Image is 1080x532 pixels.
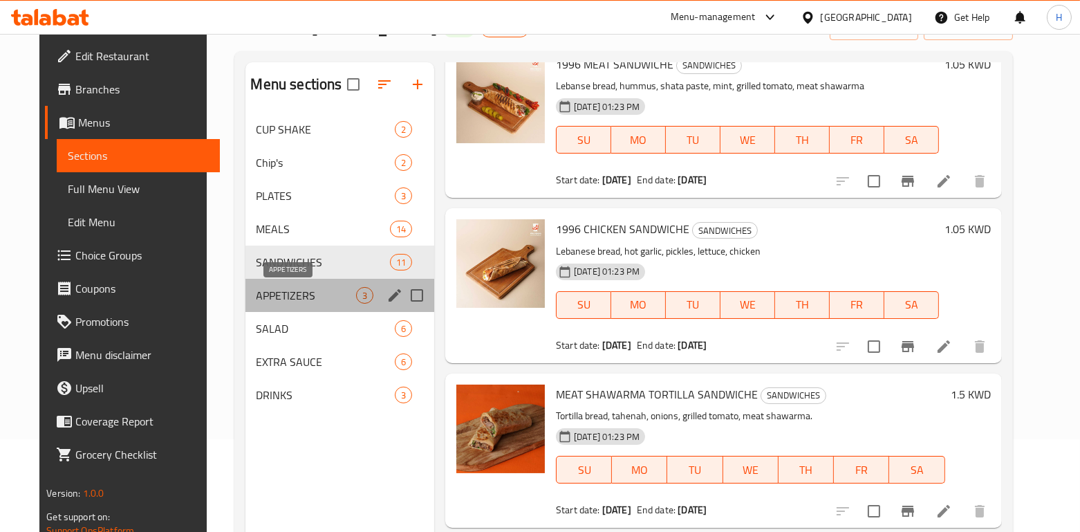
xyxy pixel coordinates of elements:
a: Sections [57,139,220,172]
span: WE [729,460,773,480]
button: SU [556,126,611,154]
span: FR [835,295,879,315]
button: Branch-specific-item [891,330,924,363]
div: SANDWICHES11 [245,246,435,279]
span: [DATE] 01:23 PM [568,430,645,443]
div: items [395,121,412,138]
b: [DATE] [602,501,631,519]
span: FR [839,460,884,480]
div: CUP SHAKE [257,121,395,138]
span: Menu disclaimer [75,347,209,363]
span: export [935,19,1002,36]
b: [DATE] [602,171,631,189]
span: Promotions [75,313,209,330]
div: items [390,254,412,270]
span: 1996 CHICKEN SANDWICHE [556,219,689,239]
b: [DATE] [678,171,707,189]
h6: 1.05 KWD [944,55,991,74]
div: items [395,187,412,204]
span: Start date: [556,171,600,189]
span: import [841,19,907,36]
b: [DATE] [602,336,631,354]
span: Select to update [859,332,888,361]
span: MEALS [257,221,390,237]
button: WE [723,456,779,484]
button: TU [667,456,723,484]
button: SA [889,456,944,484]
a: Upsell [45,372,220,405]
span: Chip's [257,154,395,171]
span: EXTRA SAUCE [257,354,395,370]
button: delete [963,330,996,363]
span: TU [673,460,717,480]
span: SA [890,130,933,150]
a: Menus [45,106,220,139]
a: Choice Groups [45,239,220,272]
h2: Menu sections [251,74,342,95]
span: Get support on: [46,508,110,526]
img: MEAT SHAWARMA TORTILLA SANDWICHE [456,385,545,473]
a: Grocery Checklist [45,438,220,471]
button: FR [830,291,884,319]
span: SANDWICHES [677,57,741,73]
div: SANDWICHES [761,387,826,404]
div: SANDWICHES [676,57,742,74]
a: Coupons [45,272,220,305]
button: TU [666,291,720,319]
span: 1996 MEAT SANDWICHE [556,54,673,75]
span: SU [562,130,606,150]
h6: 1.5 KWD [951,385,991,404]
span: Edit Restaurant [75,48,209,64]
a: Edit menu item [935,173,952,190]
span: Start date: [556,336,600,354]
span: 3 [395,389,411,402]
span: Menus [78,114,209,131]
span: 3 [357,289,373,302]
a: Coverage Report [45,405,220,438]
button: MO [611,291,666,319]
b: [DATE] [678,336,707,354]
img: 1996 CHICKEN SANDWICHE [456,219,545,308]
div: Chip's2 [245,146,435,179]
span: TH [784,460,828,480]
a: Promotions [45,305,220,338]
button: TH [775,126,830,154]
span: End date: [637,336,676,354]
span: 14 [391,223,411,236]
p: Tortilla bread, tahenah, onions, grilled tomato, meat shawarma. [556,407,945,425]
span: MO [617,295,660,315]
span: 2 [395,123,411,136]
div: SALAD6 [245,312,435,345]
span: 6 [395,356,411,369]
span: Select to update [859,497,888,526]
span: SU [562,295,606,315]
button: FR [834,456,889,484]
button: WE [720,291,775,319]
a: Edit menu item [935,338,952,355]
span: TH [781,130,824,150]
span: 6 [395,322,411,336]
h6: 1.05 KWD [944,219,991,239]
span: SALAD [257,320,395,337]
a: Edit Menu [57,205,220,239]
span: End date: [637,501,676,519]
span: TU [671,130,715,150]
span: SA [895,460,939,480]
button: MO [611,126,666,154]
span: End date: [637,171,676,189]
span: Select all sections [339,70,368,99]
a: Edit Restaurant [45,39,220,73]
span: Sort sections [368,68,401,101]
span: Branches [75,81,209,98]
span: Edit Menu [68,214,209,230]
button: WE [720,126,775,154]
img: 1996 MEAT SANDWICHE [456,55,545,143]
span: PLATES [257,187,395,204]
div: CUP SHAKE2 [245,113,435,146]
button: Branch-specific-item [891,165,924,198]
span: APPETIZERS [257,287,356,304]
div: SANDWICHES [692,222,758,239]
b: [DATE] [678,501,707,519]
